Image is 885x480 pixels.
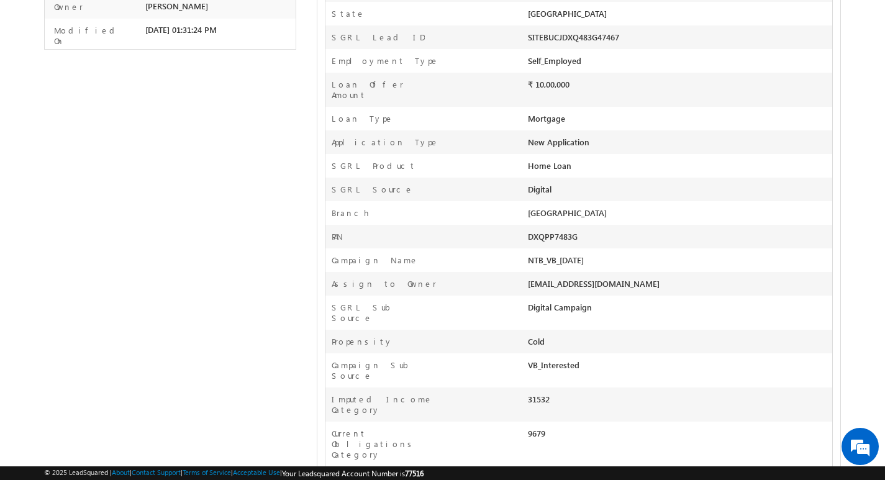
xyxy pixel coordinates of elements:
[528,207,710,225] div: [GEOGRAPHIC_DATA]
[528,360,710,377] div: VB_Interested
[528,336,710,353] div: Cold
[528,137,710,154] div: New Application
[528,302,710,319] div: Digital Campaign
[528,231,710,248] div: DXQPP7483G
[332,32,425,42] label: SGRL Lead ID
[332,79,446,100] label: Loan Offer Amount
[112,468,130,476] a: About
[405,469,424,478] span: 77516
[145,1,208,11] span: [PERSON_NAME]
[528,184,710,201] div: Digital
[332,8,365,19] label: State
[528,255,710,272] div: NTB_VB_[DATE]
[332,428,446,460] label: Current Obligations Category
[528,32,710,49] div: SITEBUCJDXQ483G47467
[332,336,393,346] label: Propensity
[332,278,437,289] label: Assign to Owner
[332,184,414,194] label: SGRL Source
[169,383,225,399] em: Start Chat
[51,1,83,12] label: Owner
[65,65,209,81] div: Chat with us now
[528,394,710,411] div: 31532
[204,6,234,36] div: Minimize live chat window
[332,160,416,171] label: SGRL Product
[44,468,424,478] span: © 2025 LeadSquared | | | | |
[233,468,280,476] a: Acceptable Use
[528,8,710,25] div: [GEOGRAPHIC_DATA]
[145,25,217,35] span: [DATE] 01:31:24 PM
[332,302,446,323] label: SGRL Sub Source
[528,113,710,130] div: Mortgage
[332,394,446,415] label: Imputed Income Category
[332,255,419,265] label: Campaign Name
[332,207,371,218] label: Branch
[332,360,446,381] label: Campaign Sub Source
[332,137,439,147] label: Application Type
[332,55,439,66] label: Employment Type
[132,468,181,476] a: Contact Support
[528,79,710,96] div: ₹ 10,00,000
[528,160,710,178] div: Home Loan
[16,115,227,372] textarea: Type your message and hit 'Enter'
[528,55,710,73] div: Self_Employed
[528,428,710,445] div: 9679
[21,65,52,81] img: d_60004797649_company_0_60004797649
[51,25,138,46] label: Modified On
[528,278,710,296] div: [EMAIL_ADDRESS][DOMAIN_NAME]
[332,113,394,124] label: Loan Type
[332,231,343,242] label: PAN
[282,469,424,478] span: Your Leadsquared Account Number is
[183,468,231,476] a: Terms of Service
